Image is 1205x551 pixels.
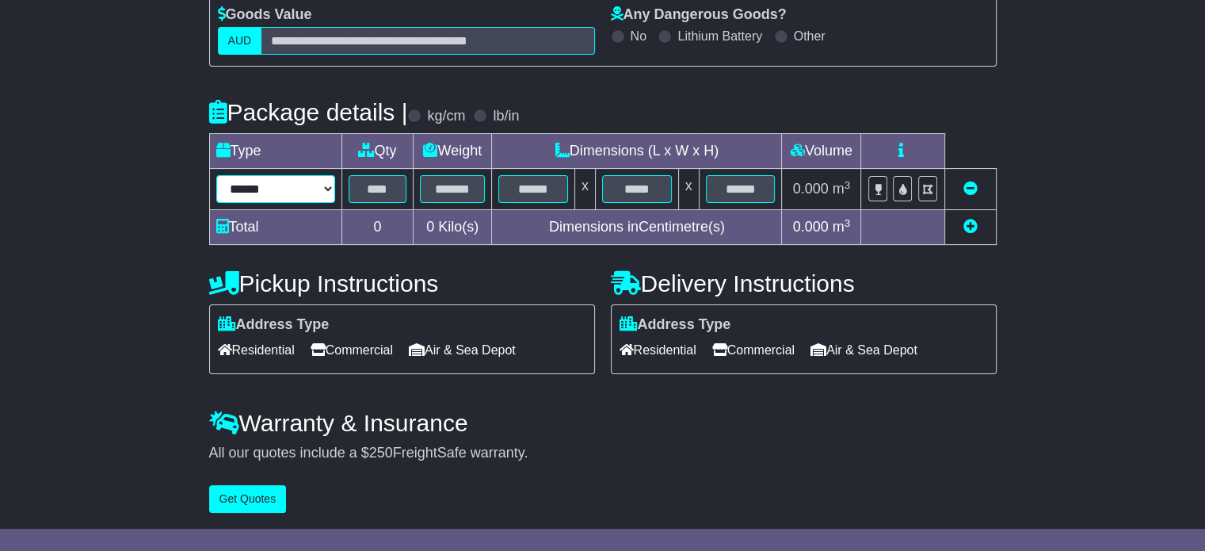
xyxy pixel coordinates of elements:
span: Air & Sea Depot [409,338,516,362]
label: Other [794,29,826,44]
td: x [678,169,699,210]
span: Air & Sea Depot [810,338,917,362]
span: m [833,181,851,197]
td: x [574,169,595,210]
div: All our quotes include a $ FreightSafe warranty. [209,445,997,462]
td: Total [209,210,341,245]
label: Address Type [620,316,731,334]
label: No [631,29,646,44]
span: Commercial [712,338,795,362]
span: 250 [369,445,393,461]
span: 0.000 [793,181,829,197]
label: lb/in [493,108,519,125]
label: Goods Value [218,6,312,24]
td: Type [209,134,341,169]
td: Kilo(s) [414,210,492,245]
a: Remove this item [963,181,978,197]
h4: Delivery Instructions [611,270,997,297]
span: Residential [620,338,696,362]
td: Qty [341,134,414,169]
td: Dimensions in Centimetre(s) [492,210,782,245]
span: m [833,219,851,235]
span: 0 [426,219,434,235]
td: Volume [782,134,861,169]
label: kg/cm [427,108,465,125]
sup: 3 [845,217,851,229]
sup: 3 [845,179,851,191]
td: Dimensions (L x W x H) [492,134,782,169]
span: Residential [218,338,295,362]
label: Address Type [218,316,330,334]
h4: Package details | [209,99,408,125]
h4: Pickup Instructions [209,270,595,297]
td: Weight [414,134,492,169]
span: 0.000 [793,219,829,235]
label: Any Dangerous Goods? [611,6,787,24]
h4: Warranty & Insurance [209,410,997,436]
label: AUD [218,27,262,55]
label: Lithium Battery [677,29,762,44]
button: Get Quotes [209,485,287,513]
td: 0 [341,210,414,245]
a: Add new item [963,219,978,235]
span: Commercial [311,338,393,362]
